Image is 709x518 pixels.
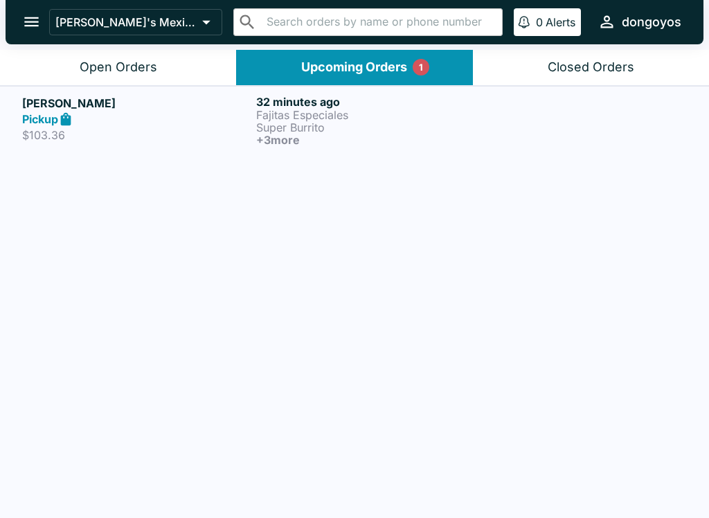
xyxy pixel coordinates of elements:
[256,121,485,134] p: Super Burrito
[22,128,251,142] p: $103.36
[256,109,485,121] p: Fajitas Especiales
[592,7,687,37] button: dongoyos
[262,12,496,32] input: Search orders by name or phone number
[55,15,197,29] p: [PERSON_NAME]'s Mexican Food
[256,95,485,109] h6: 32 minutes ago
[80,60,157,75] div: Open Orders
[622,14,681,30] div: dongoyos
[546,15,575,29] p: Alerts
[49,9,222,35] button: [PERSON_NAME]'s Mexican Food
[536,15,543,29] p: 0
[419,60,423,74] p: 1
[22,95,251,111] h5: [PERSON_NAME]
[256,134,485,146] h6: + 3 more
[14,4,49,39] button: open drawer
[301,60,407,75] div: Upcoming Orders
[548,60,634,75] div: Closed Orders
[22,112,58,126] strong: Pickup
